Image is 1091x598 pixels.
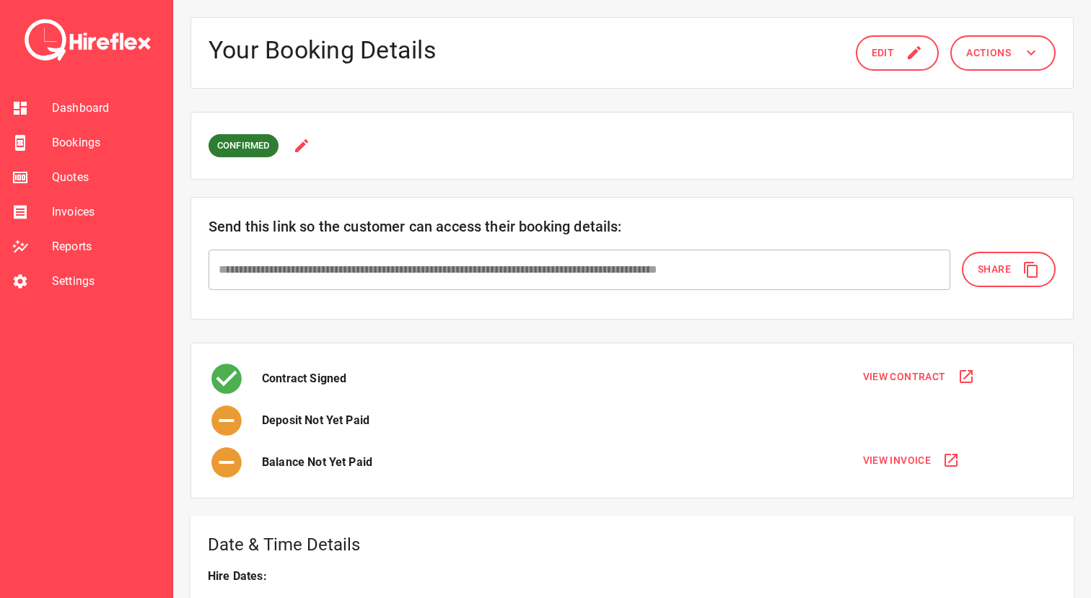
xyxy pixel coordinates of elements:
[966,44,1011,62] span: Actions
[52,238,161,255] span: Reports
[209,35,841,66] h4: Your Booking Details
[209,138,279,154] span: CONFIRMED
[52,169,161,186] span: Quotes
[863,368,946,386] span: View Contract
[262,454,372,471] p: Balance Not Yet Paid
[962,252,1056,287] button: Share
[209,215,1056,238] h6: Send this link so the customer can access their booking details:
[849,444,975,477] button: View Invoice
[872,44,895,62] span: Edit
[262,370,346,387] p: Contract Signed
[52,134,161,151] span: Bookings
[208,533,1056,556] h5: Date & Time Details
[856,35,939,71] button: Edit
[950,35,1056,71] button: Actions
[52,273,161,290] span: Settings
[208,568,1056,585] p: Hire Dates:
[978,260,1011,278] span: Share
[863,452,932,470] span: View Invoice
[849,361,989,393] button: View Contract
[52,100,161,117] span: Dashboard
[52,203,161,221] span: Invoices
[262,412,369,429] p: Deposit Not Yet Paid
